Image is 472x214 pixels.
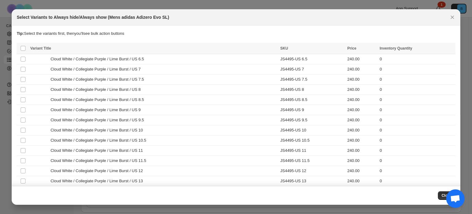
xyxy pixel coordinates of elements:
[442,193,452,198] span: Close
[50,87,144,93] span: Cloud White / Collegiate Purple / Lime Burst / US 8
[345,156,378,166] td: 240.00
[17,31,24,36] strong: Tip:
[345,176,378,186] td: 240.00
[278,54,345,64] td: JS4495-US 6.5
[50,117,147,123] span: Cloud White / Collegiate Purple / Lime Burst / US 9.5
[278,125,345,135] td: JS4495-US 10
[347,46,356,50] span: Price
[50,147,146,154] span: Cloud White / Collegiate Purple / Lime Burst / US 11
[50,127,146,133] span: Cloud White / Collegiate Purple / Lime Burst / US 10
[378,64,455,75] td: 0
[50,158,149,164] span: Cloud White / Collegiate Purple / Lime Burst / US 11.5
[378,176,455,186] td: 0
[278,176,345,186] td: JS4495-US 13
[378,166,455,176] td: 0
[278,95,345,105] td: JS4495-US 8.5
[378,146,455,156] td: 0
[378,115,455,125] td: 0
[345,146,378,156] td: 240.00
[345,95,378,105] td: 240.00
[278,166,345,176] td: JS4495-US 12
[345,85,378,95] td: 240.00
[378,125,455,135] td: 0
[378,105,455,115] td: 0
[448,13,457,22] button: Close
[50,76,147,83] span: Cloud White / Collegiate Purple / Lime Burst / US 7.5
[278,85,345,95] td: JS4495-US 8
[50,66,144,72] span: Cloud White / Collegiate Purple / Lime Burst / US 7
[17,14,169,20] h2: Select Variants to Always hide/Always show (Mens adidas Adizero Evo SL)
[438,191,455,200] button: Close
[50,137,149,143] span: Cloud White / Collegiate Purple / Lime Burst / US 10.5
[378,54,455,64] td: 0
[345,64,378,75] td: 240.00
[345,115,378,125] td: 240.00
[345,75,378,85] td: 240.00
[345,135,378,146] td: 240.00
[278,156,345,166] td: JS4495-US 11.5
[50,178,146,184] span: Cloud White / Collegiate Purple / Lime Burst / US 13
[278,75,345,85] td: JS4495-US 7.5
[345,54,378,64] td: 240.00
[345,125,378,135] td: 240.00
[278,115,345,125] td: JS4495-US 9.5
[278,64,345,75] td: JS4495-US 7
[17,30,455,37] p: Select the variants first, then you'll see bulk action buttons
[378,135,455,146] td: 0
[50,56,147,62] span: Cloud White / Collegiate Purple / Lime Burst / US 6.5
[50,97,147,103] span: Cloud White / Collegiate Purple / Lime Burst / US 8.5
[280,46,288,50] span: SKU
[345,105,378,115] td: 240.00
[50,107,144,113] span: Cloud White / Collegiate Purple / Lime Burst / US 9
[278,105,345,115] td: JS4495-US 9
[30,46,51,50] span: Variant Title
[278,135,345,146] td: JS4495-US 10.5
[50,168,146,174] span: Cloud White / Collegiate Purple / Lime Burst / US 12
[378,85,455,95] td: 0
[278,146,345,156] td: JS4495-US 11
[378,156,455,166] td: 0
[446,189,465,208] div: Open chat
[378,95,455,105] td: 0
[378,75,455,85] td: 0
[345,166,378,176] td: 240.00
[380,46,412,50] span: Inventory Quantity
